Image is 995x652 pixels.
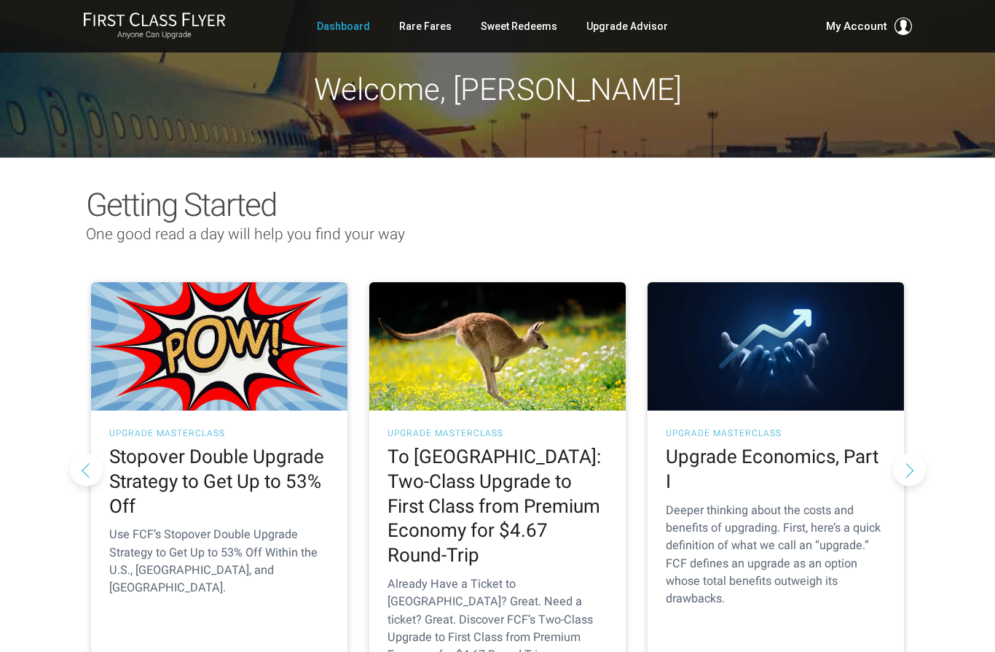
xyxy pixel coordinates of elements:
h2: Upgrade Economics, Part I [666,445,886,494]
span: One good read a day will help you find your way [86,225,405,243]
h3: UPGRADE MASTERCLASS [109,429,329,438]
a: Rare Fares [399,13,452,39]
a: First Class FlyerAnyone Can Upgrade [83,12,226,41]
h2: To [GEOGRAPHIC_DATA]: Two-Class Upgrade to First Class from Premium Economy for $4.67 Round-Trip [388,445,607,568]
p: Deeper thinking about the costs and benefits of upgrading. First, here’s a quick definition of wh... [666,502,886,608]
h2: Stopover Double Upgrade Strategy to Get Up to 53% Off [109,445,329,519]
img: First Class Flyer [83,12,226,27]
button: Next slide [893,453,926,486]
h3: UPGRADE MASTERCLASS [666,429,886,438]
a: Dashboard [317,13,370,39]
button: Previous slide [70,453,103,486]
a: Sweet Redeems [481,13,557,39]
h3: UPGRADE MASTERCLASS [388,429,607,438]
span: Welcome, [PERSON_NAME] [314,71,682,107]
span: Getting Started [86,186,276,224]
a: Upgrade Advisor [586,13,668,39]
p: Use FCF’s Stopover Double Upgrade Strategy to Get Up to 53% Off Within the U.S., [GEOGRAPHIC_DATA... [109,526,329,597]
small: Anyone Can Upgrade [83,30,226,40]
span: My Account [826,18,887,35]
button: My Account [826,18,912,35]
